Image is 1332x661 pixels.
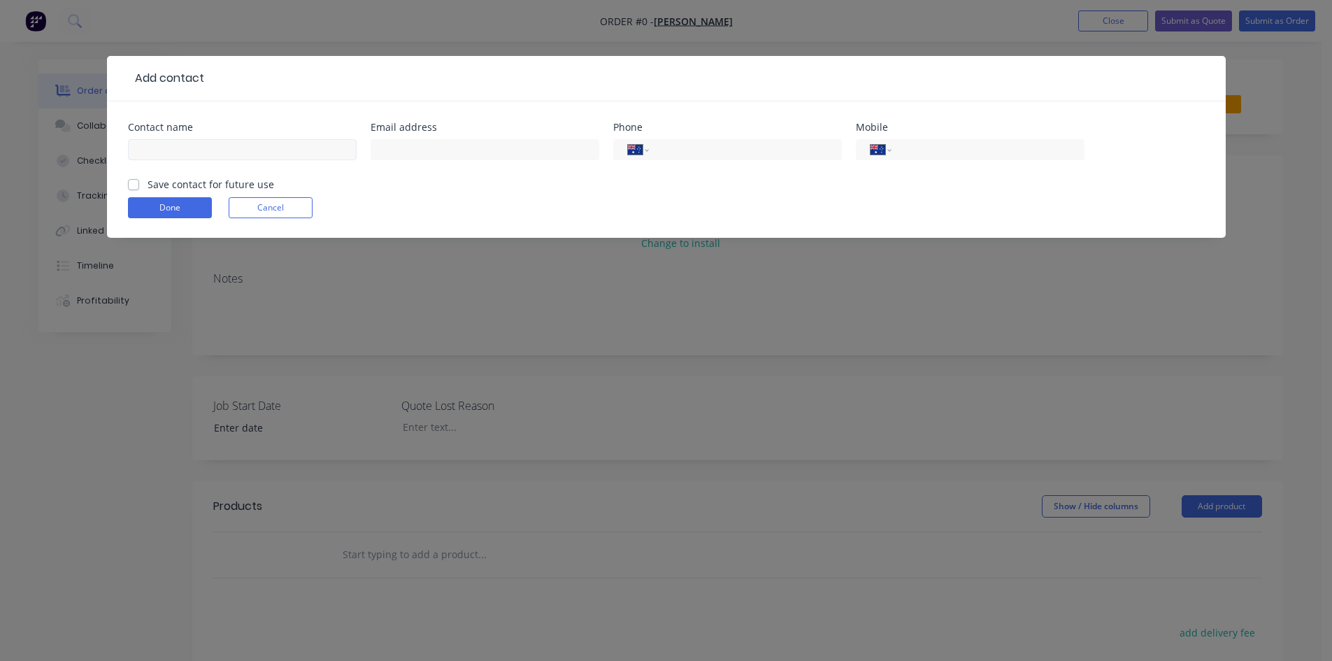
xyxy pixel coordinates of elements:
[229,197,313,218] button: Cancel
[128,122,357,132] div: Contact name
[148,177,274,192] label: Save contact for future use
[856,122,1084,132] div: Mobile
[128,197,212,218] button: Done
[128,70,204,87] div: Add contact
[371,122,599,132] div: Email address
[613,122,842,132] div: Phone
